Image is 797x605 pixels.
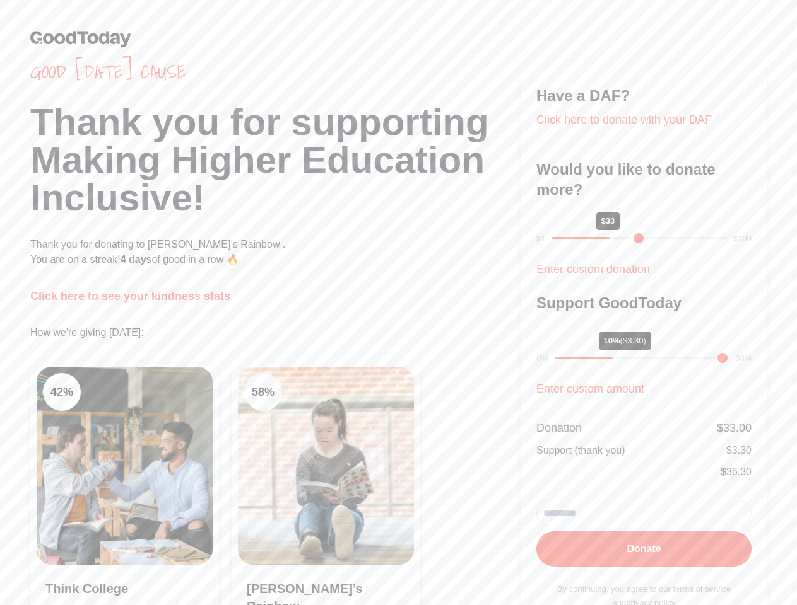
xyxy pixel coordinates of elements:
button: Donate [536,531,752,567]
div: 0% [536,352,548,365]
h3: Have a DAF? [536,86,752,106]
div: 30% [735,352,752,365]
span: ($3.30) [620,336,646,345]
img: GoodToday [30,30,131,47]
div: 10% [599,332,651,350]
a: Enter custom amount [536,383,644,395]
a: Enter custom donation [536,263,650,275]
span: 33.00 [723,422,752,434]
a: Click here to see your kindness stats [30,290,230,302]
div: Donation [536,419,582,437]
h3: Support GoodToday [536,293,752,313]
h1: Thank you for supporting Making Higher Education Inclusive! [30,103,521,217]
span: 3.30 [732,445,752,456]
h3: Would you like to donate more? [536,159,752,200]
div: 58 % [244,373,282,411]
div: 42 % [43,373,81,411]
span: 4 days [121,254,152,265]
div: $ [721,464,752,480]
div: Support (thank you) [536,443,625,458]
div: $ [726,443,752,458]
div: $ [717,419,752,437]
p: How we're giving [DATE]: [30,325,521,340]
div: $33 [596,212,620,230]
div: $1 [536,233,545,245]
img: Clean Air Task Force [37,367,213,565]
p: Thank you for donating to [PERSON_NAME]’s Rainbow . You are on a streak! of good in a row 🔥 [30,237,521,267]
span: Good [DATE] cause [30,60,521,83]
span: 36.30 [726,466,752,477]
h3: Think College [45,580,204,597]
img: Clean Cooking Alliance [238,367,414,565]
a: Click here to donate with your DAF [536,113,712,126]
div: $100 [733,233,752,245]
